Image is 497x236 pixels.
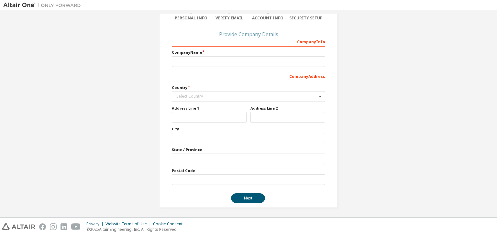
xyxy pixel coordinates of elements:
div: Select Country [176,94,317,98]
img: facebook.svg [39,223,46,230]
label: Country [172,85,325,90]
img: youtube.svg [71,223,81,230]
div: Account Info [248,16,287,21]
label: State / Province [172,147,325,152]
div: Website Terms of Use [105,221,153,227]
label: Address Line 1 [172,106,247,111]
div: Verify Email [210,16,249,21]
button: Next [231,193,265,203]
div: Privacy [86,221,105,227]
img: linkedin.svg [61,223,67,230]
img: instagram.svg [50,223,57,230]
div: Security Setup [287,16,326,21]
img: Altair One [3,2,84,8]
div: Personal Info [172,16,210,21]
div: Provide Company Details [172,32,325,36]
label: Address Line 2 [250,106,325,111]
div: Company Info [172,36,325,47]
div: Cookie Consent [153,221,186,227]
label: City [172,126,325,132]
div: Company Address [172,71,325,81]
img: altair_logo.svg [2,223,35,230]
p: © 2025 Altair Engineering, Inc. All Rights Reserved. [86,227,186,232]
label: Company Name [172,50,325,55]
label: Postal Code [172,168,325,173]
